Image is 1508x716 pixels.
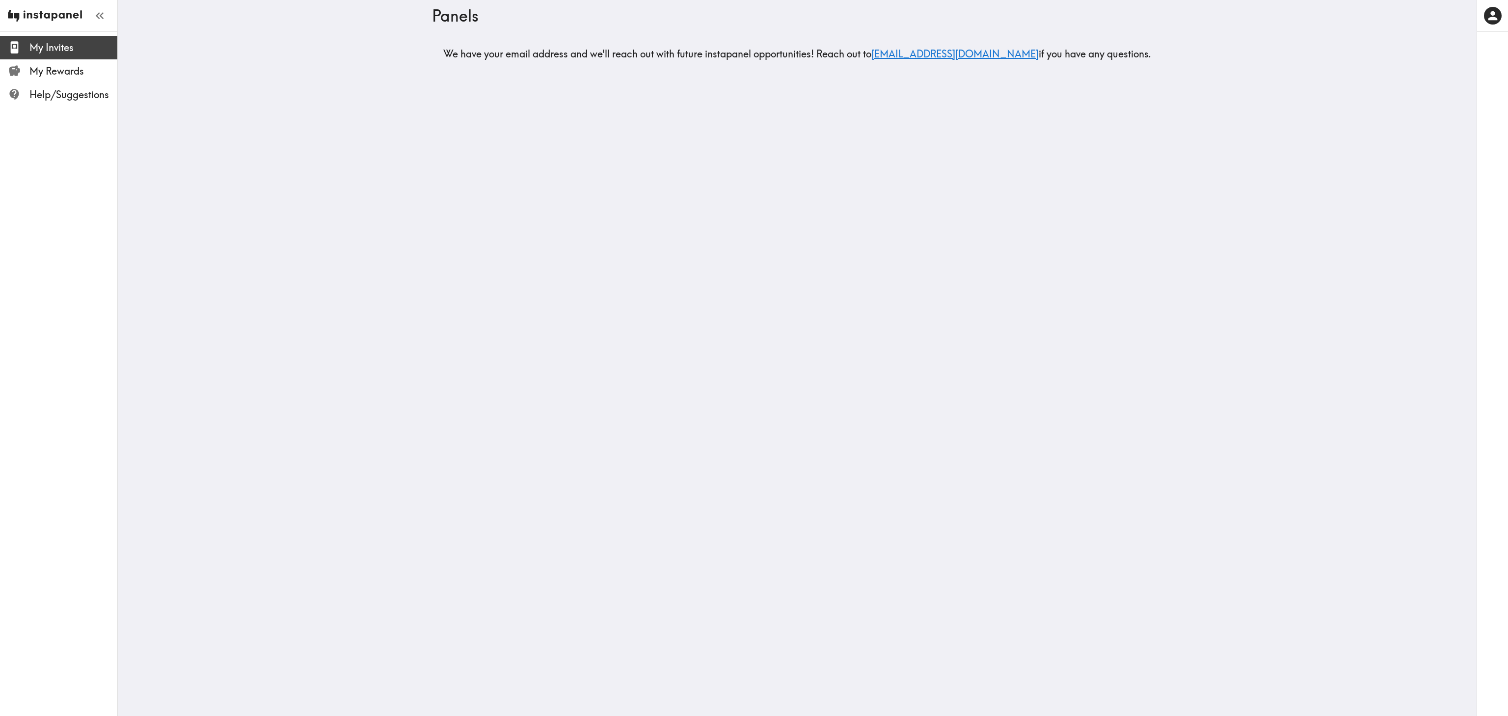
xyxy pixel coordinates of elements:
[871,48,1039,60] a: [EMAIL_ADDRESS][DOMAIN_NAME]
[29,88,117,102] span: Help/Suggestions
[432,47,1162,61] h5: We have your email address and we'll reach out with future instapanel opportunities! Reach out to...
[432,6,1155,25] h3: Panels
[29,64,117,78] span: My Rewards
[29,41,117,54] span: My Invites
